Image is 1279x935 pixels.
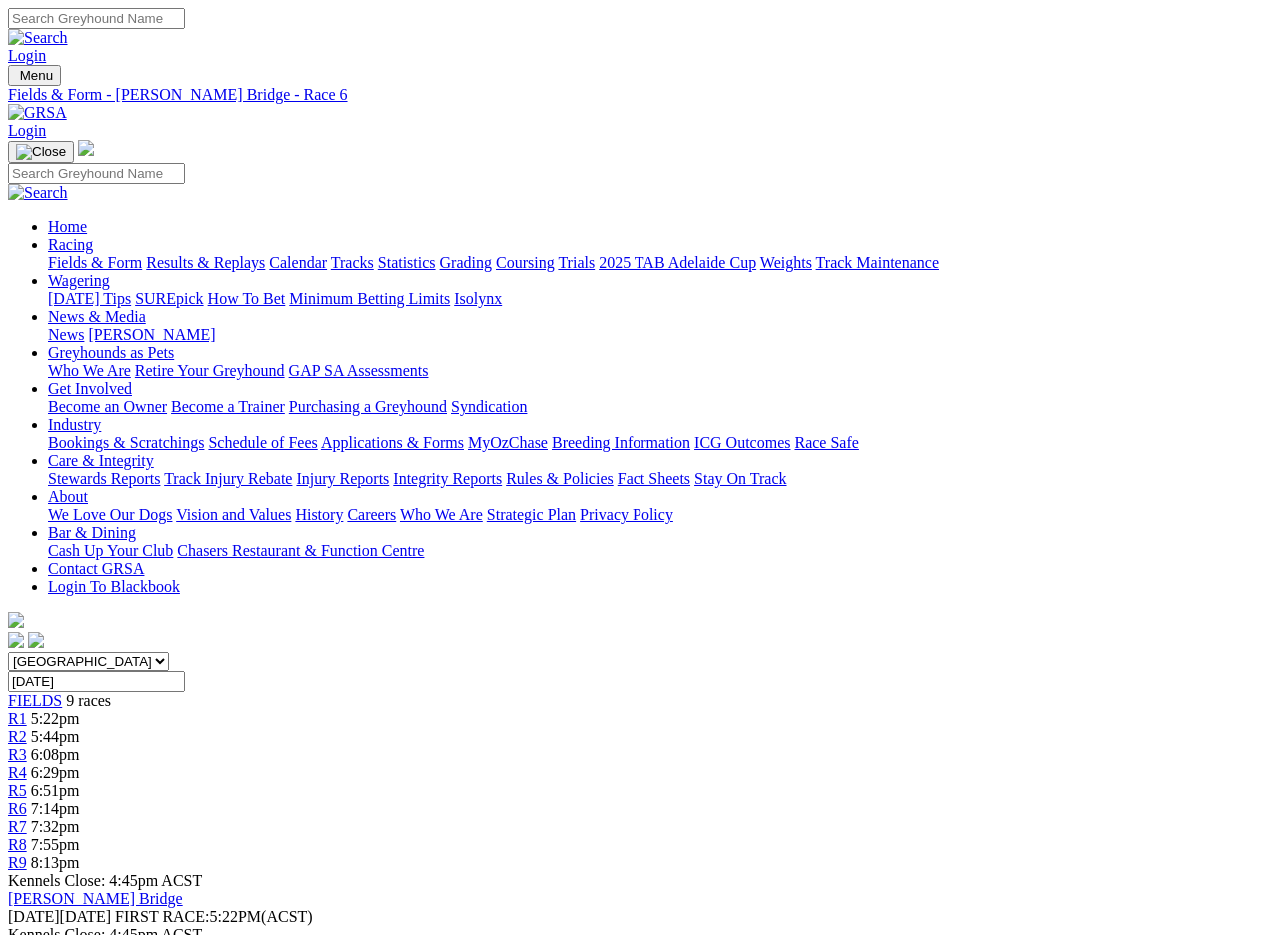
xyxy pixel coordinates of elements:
[48,308,146,325] a: News & Media
[135,290,203,307] a: SUREpick
[48,578,180,595] a: Login To Blackbook
[8,908,60,925] span: [DATE]
[8,746,27,763] a: R3
[506,470,614,487] a: Rules & Policies
[31,746,80,763] span: 6:08pm
[31,710,80,727] span: 5:22pm
[48,326,1271,344] div: News & Media
[48,542,1271,560] div: Bar & Dining
[8,854,27,871] a: R9
[48,542,173,559] a: Cash Up Your Club
[31,818,80,835] span: 7:32pm
[66,692,111,709] span: 9 races
[135,362,285,379] a: Retire Your Greyhound
[48,254,1271,272] div: Racing
[558,254,595,271] a: Trials
[8,908,111,925] span: [DATE]
[8,671,185,692] input: Select date
[694,434,790,451] a: ICG Outcomes
[48,272,110,289] a: Wagering
[208,434,317,451] a: Schedule of Fees
[552,434,690,451] a: Breeding Information
[31,800,80,817] span: 7:14pm
[48,452,154,469] a: Care & Integrity
[269,254,327,271] a: Calendar
[48,380,132,397] a: Get Involved
[8,836,27,853] a: R8
[794,434,858,451] a: Race Safe
[760,254,812,271] a: Weights
[48,290,1271,308] div: Wagering
[48,236,93,253] a: Racing
[48,218,87,235] a: Home
[8,8,185,29] input: Search
[8,104,67,122] img: GRSA
[8,890,183,907] a: [PERSON_NAME] Bridge
[8,122,46,139] a: Login
[177,542,424,559] a: Chasers Restaurant & Function Centre
[48,434,1271,452] div: Industry
[487,506,576,523] a: Strategic Plan
[115,908,313,925] span: 5:22PM(ACST)
[468,434,548,451] a: MyOzChase
[31,764,80,781] span: 6:29pm
[618,470,690,487] a: Fact Sheets
[208,290,286,307] a: How To Bet
[8,29,68,47] img: Search
[48,362,131,379] a: Who We Are
[296,470,389,487] a: Injury Reports
[451,398,527,415] a: Syndication
[48,524,136,541] a: Bar & Dining
[16,144,66,160] img: Close
[48,488,88,505] a: About
[289,398,447,415] a: Purchasing a Greyhound
[816,254,939,271] a: Track Maintenance
[171,398,285,415] a: Become a Trainer
[454,290,502,307] a: Isolynx
[400,506,483,523] a: Who We Are
[8,86,1271,104] a: Fields & Form - [PERSON_NAME] Bridge - Race 6
[8,710,27,727] a: R1
[331,254,374,271] a: Tracks
[115,908,209,925] span: FIRST RACE:
[48,416,101,433] a: Industry
[48,560,144,577] a: Contact GRSA
[289,290,450,307] a: Minimum Betting Limits
[48,398,167,415] a: Become an Owner
[48,326,84,343] a: News
[8,184,68,202] img: Search
[8,612,24,628] img: logo-grsa-white.png
[8,163,185,184] input: Search
[78,140,94,156] img: logo-grsa-white.png
[31,854,80,871] span: 8:13pm
[20,68,53,83] span: Menu
[8,692,62,709] a: FIELDS
[48,434,204,451] a: Bookings & Scratchings
[28,632,44,648] img: twitter.svg
[599,254,756,271] a: 2025 TAB Adelaide Cup
[31,782,80,799] span: 6:51pm
[440,254,492,271] a: Grading
[8,728,27,745] a: R2
[8,632,24,648] img: facebook.svg
[496,254,555,271] a: Coursing
[580,506,673,523] a: Privacy Policy
[8,764,27,781] a: R4
[8,800,27,817] a: R6
[347,506,396,523] a: Careers
[48,470,160,487] a: Stewards Reports
[48,398,1271,416] div: Get Involved
[8,818,27,835] span: R7
[88,326,215,343] a: [PERSON_NAME]
[48,470,1271,488] div: Care & Integrity
[48,290,131,307] a: [DATE] Tips
[8,872,202,889] span: Kennels Close: 4:45pm ACST
[48,344,174,361] a: Greyhounds as Pets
